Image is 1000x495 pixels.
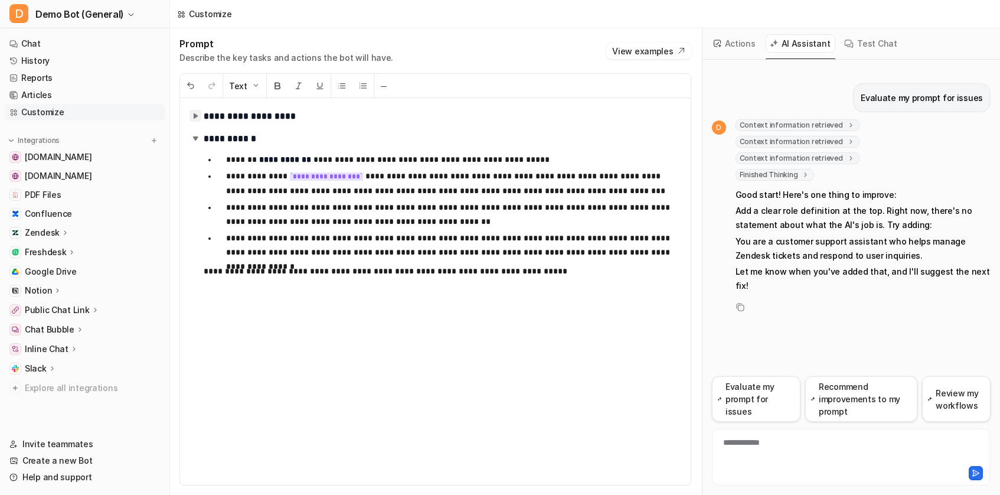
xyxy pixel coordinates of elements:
img: collapse-arrow.svg [189,110,201,122]
img: explore all integrations [9,382,21,394]
button: Integrations [5,135,63,146]
span: Demo Bot (General) [35,6,124,22]
img: expand menu [7,136,15,145]
button: Actions [710,34,761,53]
img: Inline Chat [12,346,19,353]
img: Public Chat Link [12,307,19,314]
a: www.airbnb.com[DOMAIN_NAME] [5,168,165,184]
a: ConfluenceConfluence [5,206,165,222]
img: Unordered List [337,81,347,90]
img: www.atlassian.com [12,154,19,161]
span: D [9,4,28,23]
button: Text [223,74,266,97]
p: Describe the key tasks and actions the bot will have. [179,52,393,64]
p: Good start! Here's one thing to improve: [736,188,991,202]
img: Google Drive [12,268,19,275]
a: Chat [5,35,165,52]
a: Customize [5,104,165,121]
p: Integrations [18,136,60,145]
span: D [712,121,726,135]
img: www.airbnb.com [12,172,19,180]
span: [DOMAIN_NAME] [25,170,91,182]
span: PDF Files [25,189,61,201]
img: expand-arrow.svg [189,132,201,144]
span: Context information retrieved [736,119,860,131]
span: Confluence [25,208,72,220]
img: Confluence [12,210,19,217]
img: Zendesk [12,229,19,236]
button: Redo [201,74,223,97]
button: Test Chat [840,34,902,53]
button: Bold [267,74,288,97]
img: menu_add.svg [150,136,158,145]
a: Google DriveGoogle Drive [5,263,165,280]
span: Finished Thinking [736,169,815,181]
span: Google Drive [25,266,77,278]
img: Redo [207,81,217,90]
img: Italic [294,81,303,90]
button: Review my workflows [922,376,991,422]
span: [DOMAIN_NAME] [25,151,91,163]
img: Undo [186,81,195,90]
span: Context information retrieved [736,136,860,148]
p: Notion [25,285,52,297]
img: PDF Files [12,191,19,198]
p: Chat Bubble [25,324,74,336]
a: Invite teammates [5,436,165,452]
span: Explore all integrations [25,379,160,398]
button: Recommend improvements to my prompt [805,376,917,422]
p: You are a customer support assistant who helps manage Zendesk tickets and respond to user inquiries. [736,235,991,263]
p: Inline Chat [25,343,68,355]
p: Let me know when you've added that, and I'll suggest the next fix! [736,265,991,293]
a: Reports [5,70,165,86]
img: Freshdesk [12,249,19,256]
button: Underline [309,74,331,97]
button: View examples [606,43,691,59]
p: Zendesk [25,227,60,239]
h1: Prompt [179,38,393,50]
a: Articles [5,87,165,103]
button: Ordered List [352,74,374,97]
img: Underline [315,81,325,90]
a: Explore all integrations [5,380,165,396]
img: Bold [273,81,282,90]
img: Dropdown Down Arrow [251,81,260,90]
p: Add a clear role definition at the top. Right now, there's no statement about what the AI's job i... [736,204,991,232]
button: ─ [374,74,393,97]
a: Help and support [5,469,165,486]
a: PDF FilesPDF Files [5,187,165,203]
a: History [5,53,165,69]
img: Ordered List [358,81,368,90]
img: Notion [12,287,19,294]
button: Undo [180,74,201,97]
div: Customize [189,8,231,20]
p: Freshdesk [25,246,66,258]
p: Evaluate my prompt for issues [861,91,983,105]
a: Create a new Bot [5,452,165,469]
button: AI Assistant [766,34,836,53]
img: Slack [12,365,19,372]
button: Italic [288,74,309,97]
button: Evaluate my prompt for issues [712,376,800,422]
p: Slack [25,363,47,374]
a: www.atlassian.com[DOMAIN_NAME] [5,149,165,165]
img: Chat Bubble [12,326,19,333]
button: Unordered List [331,74,352,97]
span: Context information retrieved [736,152,860,164]
p: Public Chat Link [25,304,90,316]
